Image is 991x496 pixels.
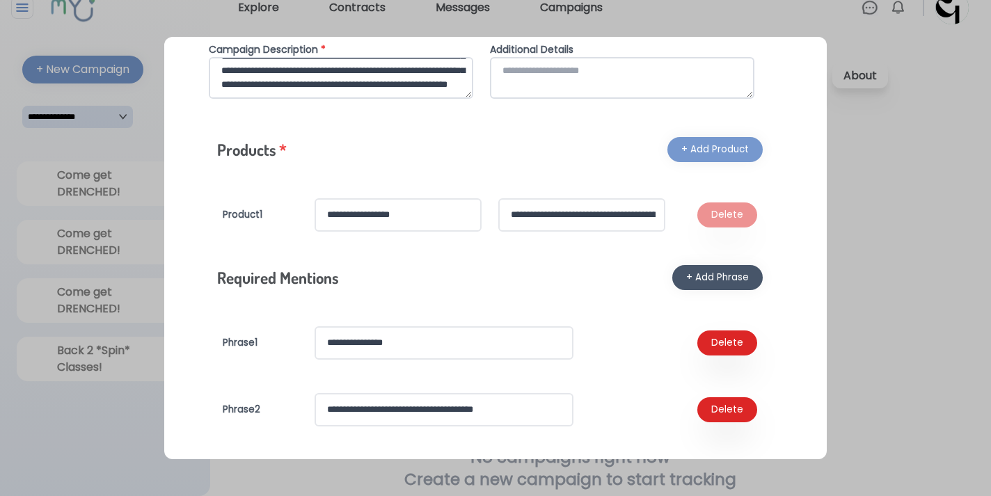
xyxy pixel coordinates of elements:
button: + Add Phrase [672,265,763,290]
button: Delete [697,202,757,227]
h4: Phrase 2 [223,403,298,417]
h4: Products [217,138,287,161]
div: Delete [711,336,743,350]
h4: Additional Details [490,42,754,57]
button: + Add Product [667,137,763,162]
div: + Add Phrase [686,271,749,285]
div: + Add Product [681,143,749,157]
h4: Product 1 [223,208,298,222]
h4: Required Mentions [217,266,339,289]
div: Delete [711,208,743,222]
h4: Campaign Description [209,42,473,57]
button: Delete [697,397,757,422]
div: Delete [711,403,743,417]
h4: Phrase 1 [223,336,298,350]
button: Delete [697,330,757,355]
